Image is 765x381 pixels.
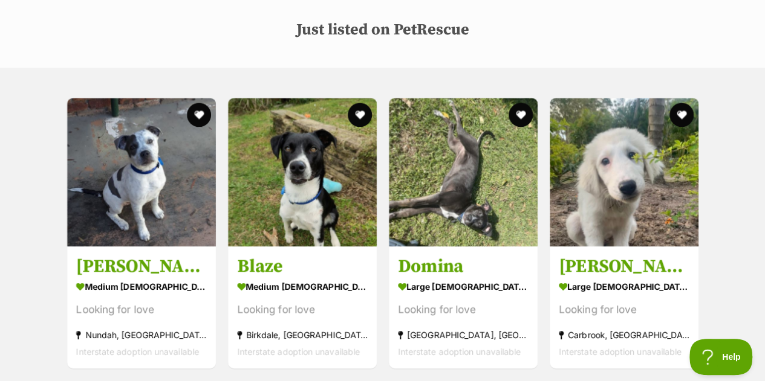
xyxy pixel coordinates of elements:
[76,327,207,343] div: Nundah, [GEOGRAPHIC_DATA]
[398,301,529,318] div: Looking for love
[389,246,538,368] a: Domina large [DEMOGRAPHIC_DATA] Dog Looking for love [GEOGRAPHIC_DATA], [GEOGRAPHIC_DATA] Interst...
[237,327,368,343] div: Birkdale, [GEOGRAPHIC_DATA]
[76,346,199,356] span: Interstate adoption unavailable
[398,327,529,343] div: [GEOGRAPHIC_DATA], [GEOGRAPHIC_DATA]
[559,346,682,356] span: Interstate adoption unavailable
[228,98,377,246] img: Blaze
[550,98,698,246] img: Baldwin
[398,255,529,278] h3: Domina
[237,255,368,278] h3: Blaze
[398,346,521,356] span: Interstate adoption unavailable
[228,246,377,368] a: Blaze medium [DEMOGRAPHIC_DATA] Dog Looking for love Birkdale, [GEOGRAPHIC_DATA] Interstate adopt...
[559,255,689,278] h3: [PERSON_NAME]
[559,301,689,318] div: Looking for love
[237,301,368,318] div: Looking for love
[689,339,753,375] iframe: Help Scout Beacon - Open
[669,103,694,127] button: favourite
[509,103,533,127] button: favourite
[76,278,207,295] div: medium [DEMOGRAPHIC_DATA] Dog
[18,17,747,43] h2: Just listed on PetRescue
[559,278,689,295] div: large [DEMOGRAPHIC_DATA] Dog
[550,246,698,368] a: [PERSON_NAME] large [DEMOGRAPHIC_DATA] Dog Looking for love Carbrook, [GEOGRAPHIC_DATA] Interstat...
[76,255,207,278] h3: [PERSON_NAME]
[398,278,529,295] div: large [DEMOGRAPHIC_DATA] Dog
[67,246,216,368] a: [PERSON_NAME] medium [DEMOGRAPHIC_DATA] Dog Looking for love Nundah, [GEOGRAPHIC_DATA] Interstate...
[237,278,368,295] div: medium [DEMOGRAPHIC_DATA] Dog
[348,103,372,127] button: favourite
[237,346,360,356] span: Interstate adoption unavailable
[389,98,538,246] img: Domina
[187,103,211,127] button: favourite
[67,98,216,246] img: Dennis
[559,327,689,343] div: Carbrook, [GEOGRAPHIC_DATA]
[76,301,207,318] div: Looking for love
